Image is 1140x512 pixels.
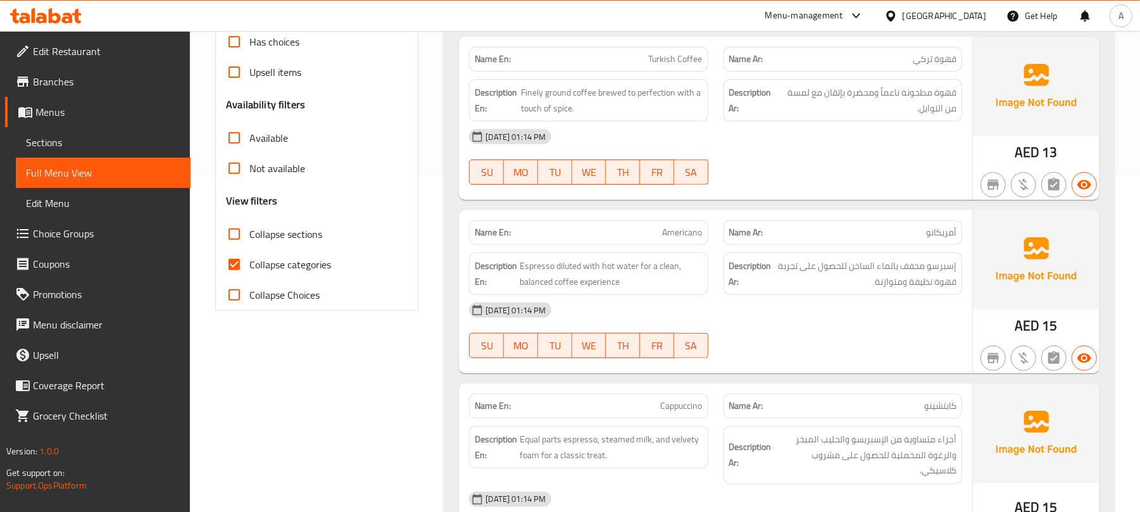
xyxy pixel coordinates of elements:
span: Edit Menu [26,196,180,211]
strong: Description Ar: [729,439,772,470]
span: Upsell items [249,65,301,80]
a: Full Menu View [16,158,191,188]
button: FR [640,159,674,185]
strong: Description Ar: [729,85,775,116]
span: SU [475,337,499,355]
span: WE [577,163,601,182]
button: Not has choices [1041,346,1067,371]
span: Full Menu View [26,165,180,180]
button: SU [469,333,504,358]
strong: Description En: [475,432,517,463]
span: Coverage Report [33,378,180,393]
span: أمريكانو [926,226,956,239]
a: Upsell [5,340,191,370]
span: Sections [26,135,180,150]
span: Branches [33,74,180,89]
span: SA [679,163,703,182]
strong: Description Ar: [729,258,772,289]
a: Support.OpsPlatform [6,477,87,494]
span: Collapse categories [249,257,331,272]
span: 15 [1043,313,1058,338]
img: Ae5nvW7+0k+MAAAAAElFTkSuQmCC [973,37,1099,135]
strong: Name Ar: [729,53,763,66]
button: SA [674,333,708,358]
a: Coupons [5,249,191,279]
button: FR [640,333,674,358]
span: FR [645,163,669,182]
button: TU [538,159,572,185]
span: SU [475,163,499,182]
span: Not available [249,161,305,176]
strong: Name Ar: [729,226,763,239]
span: Coupons [33,256,180,272]
button: Purchased item [1011,172,1036,197]
img: Ae5nvW7+0k+MAAAAAElFTkSuQmCC [973,384,1099,482]
span: [DATE] 01:14 PM [480,304,551,316]
a: Menu disclaimer [5,309,191,340]
span: AED [1015,313,1039,338]
span: Available [249,130,288,146]
img: Ae5nvW7+0k+MAAAAAElFTkSuQmCC [973,210,1099,309]
strong: Name En: [475,53,511,66]
h3: View filters [226,194,277,208]
span: قهوة مطحونة ناعماً ومحضرة بإتقان مع لمسة من التوابل. [778,85,956,116]
span: FR [645,337,669,355]
span: WE [577,337,601,355]
a: Sections [16,127,191,158]
span: 1.0.0 [39,443,59,459]
a: Edit Menu [16,188,191,218]
span: كابتشينو [924,399,956,413]
a: Promotions [5,279,191,309]
span: Version: [6,443,37,459]
button: WE [572,159,606,185]
span: قهوة تركي [913,53,956,66]
button: Not branch specific item [980,346,1006,371]
span: 13 [1043,140,1058,165]
span: Get support on: [6,465,65,481]
span: MO [509,163,533,182]
span: Americano [663,226,703,239]
strong: Name En: [475,399,511,413]
span: Has choices [249,34,299,49]
button: Purchased item [1011,346,1036,371]
span: Menus [35,104,180,120]
span: Collapse sections [249,227,322,242]
button: Available [1072,346,1097,371]
span: TH [611,337,635,355]
strong: Name En: [475,226,511,239]
span: Turkish Coffee [649,53,703,66]
span: إسبرسو مخفف بالماء الساخن للحصول على تجربة قهوة نظيفة ومتوازنة [774,258,956,289]
span: [DATE] 01:14 PM [480,131,551,143]
span: [DATE] 01:14 PM [480,493,551,505]
strong: Description En: [475,85,518,116]
div: Menu-management [765,8,843,23]
button: Not branch specific item [980,172,1006,197]
a: Branches [5,66,191,97]
span: Espresso diluted with hot water for a clean, balanced coffee experience [520,258,702,289]
button: TH [606,333,640,358]
span: TH [611,163,635,182]
h3: Availability filters [226,97,305,112]
button: MO [504,159,538,185]
button: SU [469,159,504,185]
a: Edit Restaurant [5,36,191,66]
span: Equal parts espresso, steamed milk, and velvety foam for a classic treat. [520,432,702,463]
button: TH [606,159,640,185]
span: Finely ground coffee brewed to perfection with a touch of spice. [521,85,703,116]
div: [GEOGRAPHIC_DATA] [903,9,986,23]
strong: Name Ar: [729,399,763,413]
a: Grocery Checklist [5,401,191,431]
span: Upsell [33,347,180,363]
span: Menu disclaimer [33,317,180,332]
strong: Description En: [475,258,517,289]
a: Coverage Report [5,370,191,401]
span: Promotions [33,287,180,302]
span: أجزاء متساوية من الإسبريسو والحليب المبخر والرغوة المخملية للحصول على مشروب كلاسيكي. [774,432,956,478]
span: MO [509,337,533,355]
span: Collapse Choices [249,287,320,303]
button: SA [674,159,708,185]
span: Grocery Checklist [33,408,180,423]
span: SA [679,337,703,355]
button: MO [504,333,538,358]
span: TU [543,163,567,182]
